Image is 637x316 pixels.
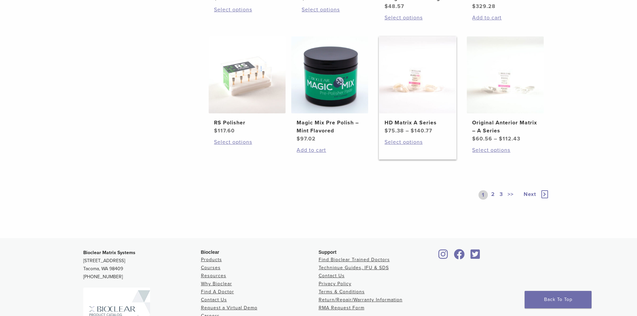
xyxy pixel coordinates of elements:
a: Bioclear [452,253,467,260]
p: [STREET_ADDRESS] Tacoma, WA 98409 [PHONE_NUMBER] [83,249,201,281]
span: $ [499,135,503,142]
a: Request a Virtual Demo [201,305,257,311]
img: RS Polisher [209,36,286,113]
img: Magic Mix Pre Polish - Mint Flavored [291,36,368,113]
span: $ [472,3,476,10]
span: $ [385,127,388,134]
span: $ [411,127,414,134]
a: Select options for “Original Anterior Matrix - A Series” [472,146,538,154]
a: Terms & Conditions [319,289,365,295]
a: Original Anterior Matrix - A SeriesOriginal Anterior Matrix – A Series [466,36,544,143]
a: Why Bioclear [201,281,232,287]
a: Magic Mix Pre Polish - Mint FlavoredMagic Mix Pre Polish – Mint Flavored $97.02 [291,36,369,143]
a: Select options for “Diamond Wedge Kits” [302,6,368,14]
a: Select options for “HD Matrix A Series” [385,138,451,146]
bdi: 48.57 [385,3,404,10]
span: – [494,135,497,142]
a: Add to cart: “Complete HD Anterior Kit” [472,14,538,22]
h2: HD Matrix A Series [385,119,451,127]
a: Return/Repair/Warranty Information [319,297,403,303]
a: Contact Us [319,273,345,279]
a: Contact Us [201,297,227,303]
bdi: 75.38 [385,127,404,134]
span: $ [472,135,476,142]
a: >> [506,190,515,200]
a: Bioclear [436,253,450,260]
a: 3 [498,190,504,200]
span: Bioclear [201,249,219,255]
a: Privacy Policy [319,281,351,287]
a: Technique Guides, IFU & SDS [319,265,389,271]
bdi: 329.28 [472,3,496,10]
a: Select options for “Diamond Wedge and Long Diamond Wedge” [385,14,451,22]
span: Support [319,249,337,255]
a: Bioclear [468,253,483,260]
span: – [406,127,409,134]
img: HD Matrix A Series [379,36,456,113]
a: Products [201,257,222,262]
a: Select options for “BT Matrix Series” [214,6,280,14]
span: $ [214,127,218,134]
span: Next [524,191,536,198]
bdi: 117.60 [214,127,235,134]
h2: Magic Mix Pre Polish – Mint Flavored [297,119,363,135]
a: RMA Request Form [319,305,364,311]
a: Courses [201,265,221,271]
strong: Bioclear Matrix Systems [83,250,135,255]
h2: Original Anterior Matrix – A Series [472,119,538,135]
bdi: 60.56 [472,135,492,142]
a: Back To Top [525,291,592,308]
a: Find Bioclear Trained Doctors [319,257,390,262]
bdi: 112.43 [499,135,520,142]
img: Original Anterior Matrix - A Series [467,36,544,113]
a: HD Matrix A SeriesHD Matrix A Series [379,36,457,135]
a: Select options for “RS Polisher” [214,138,280,146]
a: Find A Doctor [201,289,234,295]
a: RS PolisherRS Polisher $117.60 [208,36,286,135]
bdi: 97.02 [297,135,316,142]
span: $ [385,3,388,10]
h2: RS Polisher [214,119,280,127]
span: $ [297,135,300,142]
a: Add to cart: “Magic Mix Pre Polish - Mint Flavored” [297,146,363,154]
a: 1 [479,190,488,200]
a: Resources [201,273,226,279]
bdi: 140.77 [411,127,432,134]
a: 2 [490,190,496,200]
